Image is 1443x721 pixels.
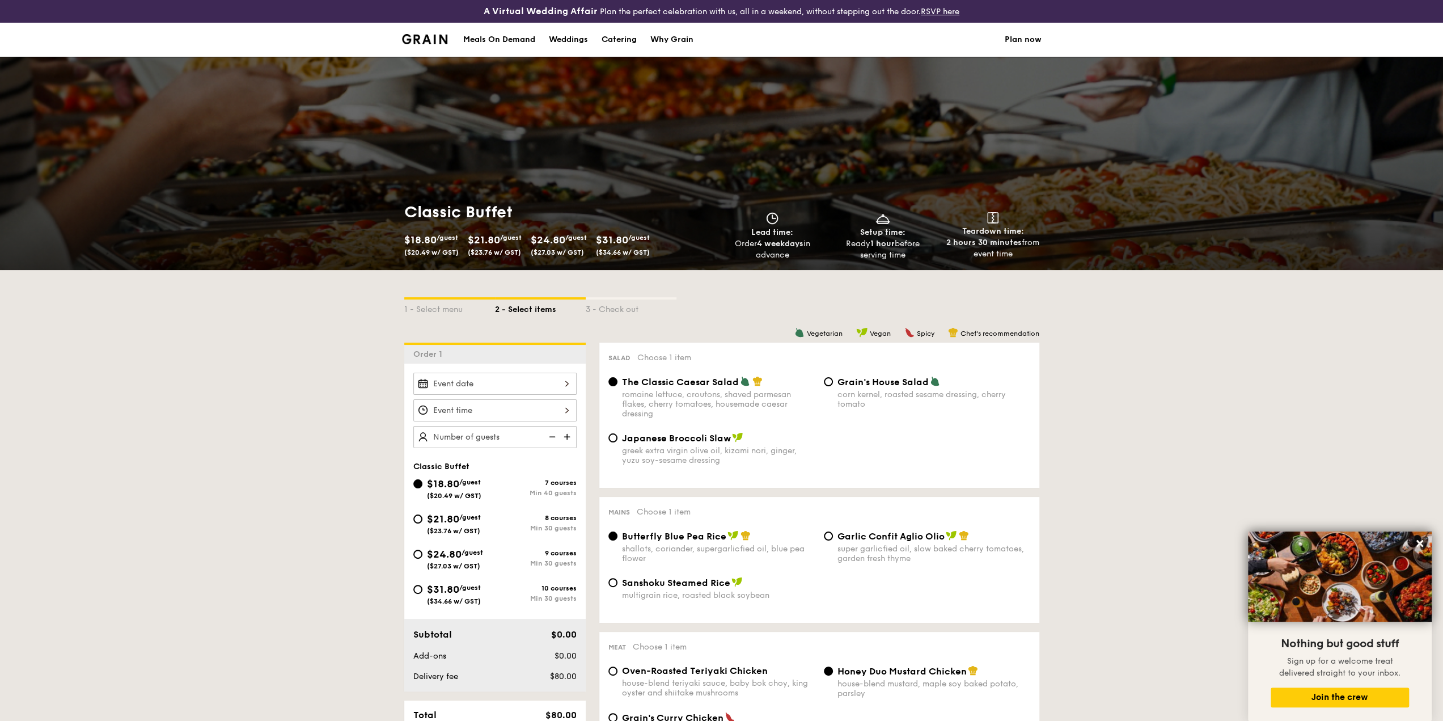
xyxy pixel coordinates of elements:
a: Meals On Demand [456,23,542,57]
div: greek extra virgin olive oil, kizami nori, ginger, yuzu soy-sesame dressing [622,446,815,465]
span: ($23.76 w/ GST) [468,248,521,256]
span: /guest [459,478,481,486]
input: Japanese Broccoli Slawgreek extra virgin olive oil, kizami nori, ginger, yuzu soy-sesame dressing [608,433,617,442]
input: Oven-Roasted Teriyaki Chickenhouse-blend teriyaki sauce, baby bok choy, king oyster and shiitake ... [608,667,617,676]
input: Event date [413,373,577,395]
span: ($23.76 w/ GST) [427,527,480,535]
div: Min 40 guests [495,489,577,497]
img: icon-add.58712e84.svg [560,426,577,448]
strong: 4 weekdays [756,239,803,248]
img: icon-chef-hat.a58ddaea.svg [752,376,763,386]
span: Choose 1 item [637,507,691,517]
span: $0.00 [551,629,576,640]
div: Ready before serving time [832,238,933,261]
input: Event time [413,399,577,421]
img: icon-chef-hat.a58ddaea.svg [959,530,969,541]
strong: 1 hour [870,239,895,248]
span: $31.80 [596,234,628,246]
input: Grain's House Saladcorn kernel, roasted sesame dressing, cherry tomato [824,377,833,386]
div: from event time [942,237,1044,260]
span: $21.80 [427,513,459,525]
span: Subtotal [413,629,452,640]
span: Meat [608,643,626,651]
span: Classic Buffet [413,462,469,471]
span: /guest [628,234,650,242]
span: Sanshoku Steamed Rice [622,577,730,588]
div: romaine lettuce, croutons, shaved parmesan flakes, cherry tomatoes, housemade caesar dressing [622,390,815,419]
strong: 2 hours 30 minutes [946,238,1022,247]
span: Total [413,710,437,720]
a: Catering [595,23,644,57]
input: Garlic Confit Aglio Oliosuper garlicfied oil, slow baked cherry tomatoes, garden fresh thyme [824,532,833,541]
img: DSC07876-Edit02-Large.jpeg [1248,532,1432,622]
span: $80.00 [545,710,576,720]
img: icon-vegan.f8ff3823.svg [727,530,739,541]
span: Grain's House Salad [837,377,929,387]
span: ($20.49 w/ GST) [427,492,481,500]
div: Catering [602,23,637,57]
img: Grain [402,34,448,44]
span: Chef's recommendation [960,330,1039,338]
span: /guest [459,584,481,592]
div: Order in advance [722,238,823,261]
span: ($34.66 w/ GST) [427,597,481,605]
div: 3 - Check out [586,300,676,315]
img: icon-vegan.f8ff3823.svg [732,432,743,442]
div: Plan the perfect celebration with us, all in a weekend, without stepping out the door. [395,5,1048,18]
span: Oven-Roasted Teriyaki Chicken [622,665,768,676]
div: Weddings [549,23,588,57]
span: $80.00 [549,672,576,681]
img: icon-chef-hat.a58ddaea.svg [968,665,978,676]
span: Add-ons [413,651,446,661]
div: 7 courses [495,479,577,487]
span: Order 1 [413,349,447,359]
span: $0.00 [554,651,576,661]
span: /guest [459,513,481,521]
div: Min 30 guests [495,594,577,602]
div: super garlicfied oil, slow baked cherry tomatoes, garden fresh thyme [837,544,1030,563]
div: house-blend teriyaki sauce, baby bok choy, king oyster and shiitake mushrooms [622,678,815,698]
span: ($34.66 w/ GST) [596,248,650,256]
span: Vegan [870,330,891,338]
span: /guest [437,234,458,242]
input: $31.80/guest($34.66 w/ GST)10 coursesMin 30 guests [413,585,422,594]
span: Delivery fee [413,672,458,681]
span: $24.80 [427,548,462,560]
img: icon-teardown.65201eee.svg [987,212,998,224]
div: house-blend mustard, maple soy baked potato, parsley [837,679,1030,698]
img: icon-vegetarian.fe4039eb.svg [930,376,940,386]
div: 10 courses [495,584,577,592]
a: Why Grain [644,23,700,57]
img: icon-vegan.f8ff3823.svg [856,327,868,338]
span: Vegetarian [807,330,843,338]
span: ($27.03 w/ GST) [427,562,480,570]
span: Butterfly Blue Pea Rice [622,531,726,542]
h1: Classic Buffet [404,202,717,222]
div: 2 - Select items [495,300,586,315]
div: Min 30 guests [495,524,577,532]
img: icon-chef-hat.a58ddaea.svg [740,530,751,541]
span: Setup time: [860,227,905,237]
img: icon-clock.2db775ea.svg [764,212,781,225]
div: 9 courses [495,549,577,557]
input: The Classic Caesar Saladromaine lettuce, croutons, shaved parmesan flakes, cherry tomatoes, house... [608,377,617,386]
img: icon-vegetarian.fe4039eb.svg [740,376,750,386]
div: 8 courses [495,514,577,522]
img: icon-vegan.f8ff3823.svg [731,577,743,587]
div: corn kernel, roasted sesame dressing, cherry tomato [837,390,1030,409]
span: The Classic Caesar Salad [622,377,739,387]
img: icon-vegan.f8ff3823.svg [946,530,957,541]
input: $24.80/guest($27.03 w/ GST)9 coursesMin 30 guests [413,550,422,559]
span: ($20.49 w/ GST) [404,248,459,256]
div: Meals On Demand [463,23,535,57]
span: Mains [608,508,630,516]
div: Min 30 guests [495,559,577,567]
div: shallots, coriander, supergarlicfied oil, blue pea flower [622,544,815,563]
a: Plan now [1005,23,1042,57]
span: Salad [608,354,630,362]
span: Choose 1 item [633,642,687,652]
span: $18.80 [404,234,437,246]
span: Teardown time: [962,226,1024,236]
img: icon-reduce.1d2dbef1.svg [543,426,560,448]
span: Sign up for a welcome treat delivered straight to your inbox. [1279,656,1400,678]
